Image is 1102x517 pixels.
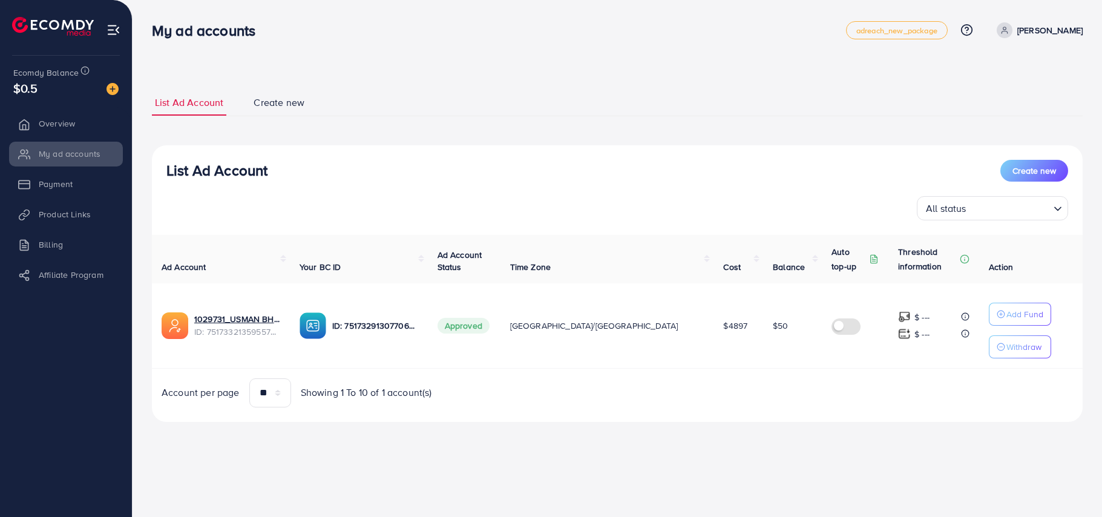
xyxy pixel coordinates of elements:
span: All status [923,200,969,217]
span: Ad Account [162,261,206,273]
h3: List Ad Account [166,162,267,179]
p: [PERSON_NAME] [1017,23,1083,38]
div: Search for option [917,196,1068,220]
p: Auto top-up [831,245,867,274]
span: $0.5 [13,79,38,97]
span: $4897 [723,320,747,332]
a: adreach_new_package [846,21,948,39]
div: <span class='underline'>1029731_USMAN BHAI_1750265294610</span></br>7517332135955726352 [194,313,280,338]
button: Create new [1000,160,1068,182]
a: [PERSON_NAME] [992,22,1083,38]
img: top-up amount [898,311,911,323]
span: Ad Account Status [438,249,482,273]
span: Time Zone [510,261,551,273]
img: menu [107,23,120,37]
p: Threshold information [898,245,957,274]
span: $50 [773,320,788,332]
span: [GEOGRAPHIC_DATA]/[GEOGRAPHIC_DATA] [510,320,678,332]
img: ic-ads-acc.e4c84228.svg [162,312,188,339]
span: Create new [254,96,304,110]
p: Add Fund [1006,307,1043,321]
span: Cost [723,261,741,273]
p: $ --- [914,327,930,341]
img: logo [12,17,94,36]
img: ic-ba-acc.ded83a64.svg [300,312,326,339]
span: adreach_new_package [856,27,937,35]
span: Showing 1 To 10 of 1 account(s) [301,386,432,400]
span: Account per page [162,386,240,400]
span: Your BC ID [300,261,341,273]
p: ID: 7517329130770677768 [332,318,418,333]
h3: My ad accounts [152,22,265,39]
span: List Ad Account [155,96,223,110]
img: image [107,83,119,95]
img: top-up amount [898,328,911,340]
span: Balance [773,261,805,273]
span: Action [989,261,1013,273]
button: Add Fund [989,303,1051,326]
span: ID: 7517332135955726352 [194,326,280,338]
p: $ --- [914,310,930,324]
a: 1029731_USMAN BHAI_1750265294610 [194,313,280,325]
input: Search for option [970,197,1049,217]
p: Withdraw [1006,340,1041,354]
span: Approved [438,318,490,334]
button: Withdraw [989,335,1051,358]
span: Create new [1012,165,1056,177]
span: Ecomdy Balance [13,67,79,79]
